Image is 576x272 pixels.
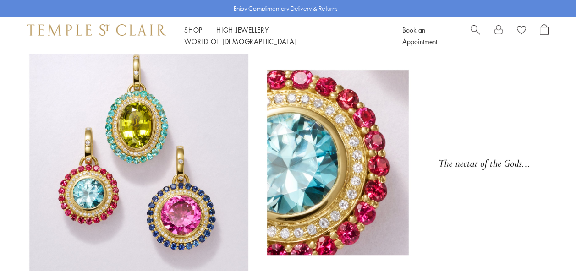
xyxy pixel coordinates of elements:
a: View Wishlist [517,24,526,38]
img: Temple St. Clair [27,24,166,35]
a: High JewelleryHigh Jewellery [216,25,269,34]
p: Enjoy Complimentary Delivery & Returns [234,4,338,13]
a: World of [DEMOGRAPHIC_DATA]World of [DEMOGRAPHIC_DATA] [184,37,296,46]
a: ShopShop [184,25,203,34]
a: Search [471,24,480,47]
iframe: Gorgias live chat messenger [530,229,567,263]
nav: Main navigation [184,24,382,47]
a: Open Shopping Bag [540,24,549,47]
a: Book an Appointment [402,25,437,46]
